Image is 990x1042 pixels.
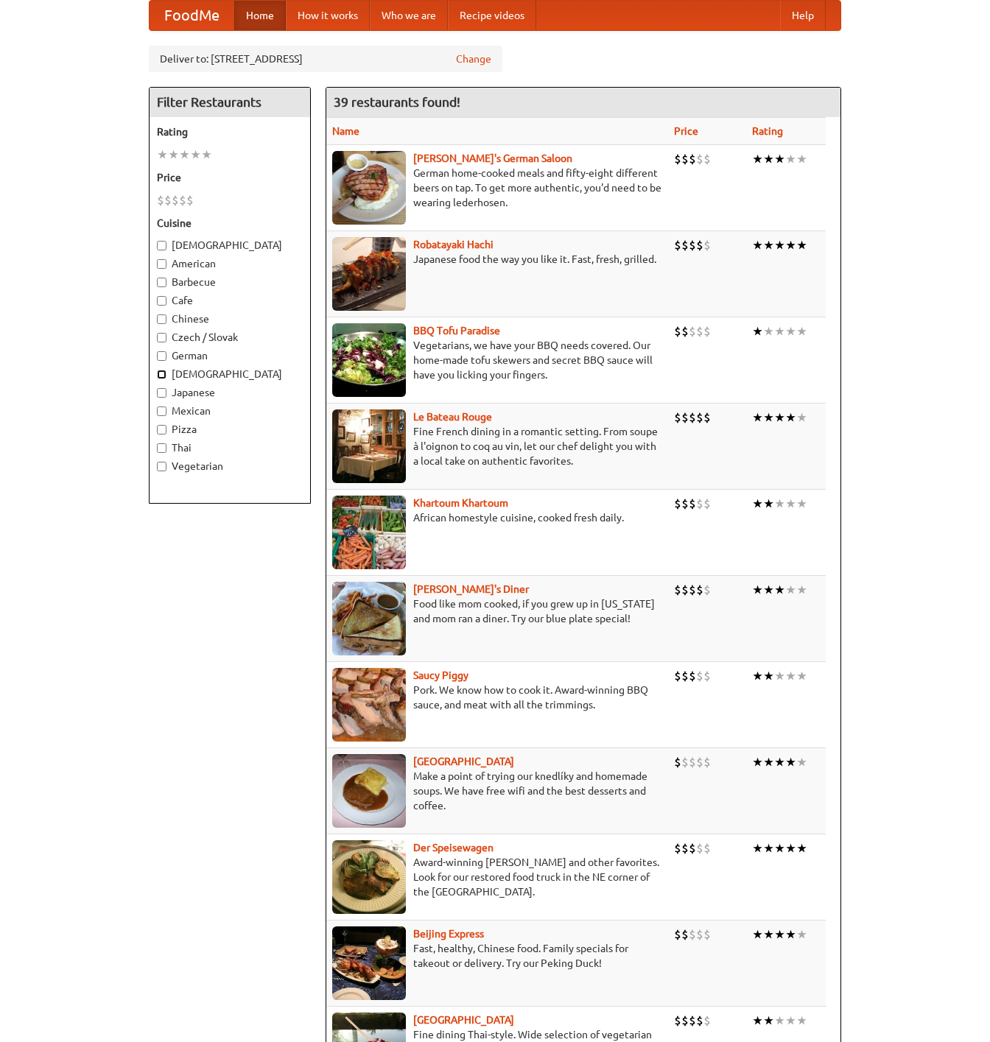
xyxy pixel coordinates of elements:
b: Beijing Express [413,928,484,940]
li: $ [681,151,689,167]
li: ★ [752,582,763,598]
label: Czech / Slovak [157,330,303,345]
li: ★ [774,754,785,770]
h5: Cuisine [157,216,303,230]
li: $ [681,1013,689,1029]
li: $ [681,582,689,598]
li: ★ [763,151,774,167]
b: Saucy Piggy [413,669,468,681]
li: ★ [752,754,763,770]
li: $ [703,151,711,167]
p: Fast, healthy, Chinese food. Family specials for takeout or delivery. Try our Peking Duck! [332,941,662,971]
li: ★ [763,754,774,770]
li: ★ [785,151,796,167]
li: ★ [763,840,774,856]
label: German [157,348,303,363]
li: $ [681,323,689,339]
li: ★ [752,151,763,167]
li: ★ [796,1013,807,1029]
input: Japanese [157,388,166,398]
h5: Price [157,170,303,185]
li: $ [696,409,703,426]
li: ★ [785,668,796,684]
li: ★ [157,147,168,163]
li: $ [689,668,696,684]
li: $ [696,1013,703,1029]
li: $ [696,323,703,339]
label: [DEMOGRAPHIC_DATA] [157,367,303,381]
a: Khartoum Khartoum [413,497,508,509]
li: $ [681,409,689,426]
li: ★ [752,409,763,426]
a: Rating [752,125,783,137]
li: ★ [774,151,785,167]
a: [PERSON_NAME]'s German Saloon [413,152,572,164]
p: Pork. We know how to cook it. Award-winning BBQ sauce, and meat with all the trimmings. [332,683,662,712]
a: Help [780,1,826,30]
li: $ [674,582,681,598]
li: $ [689,840,696,856]
a: [GEOGRAPHIC_DATA] [413,1014,514,1026]
li: $ [703,323,711,339]
input: Chinese [157,314,166,324]
img: speisewagen.jpg [332,840,406,914]
a: Price [674,125,698,137]
a: Recipe videos [448,1,536,30]
li: ★ [774,582,785,598]
li: ★ [168,147,179,163]
input: Mexican [157,406,166,416]
li: $ [689,582,696,598]
img: esthers.jpg [332,151,406,225]
li: ★ [763,926,774,943]
li: ★ [796,237,807,253]
label: American [157,256,303,271]
h4: Filter Restaurants [150,88,310,117]
li: $ [674,496,681,512]
li: $ [674,840,681,856]
img: czechpoint.jpg [332,754,406,828]
label: [DEMOGRAPHIC_DATA] [157,238,303,253]
p: Food like mom cooked, if you grew up in [US_STATE] and mom ran a diner. Try our blue plate special! [332,596,662,626]
p: African homestyle cuisine, cooked fresh daily. [332,510,662,525]
li: ★ [752,237,763,253]
ng-pluralize: 39 restaurants found! [334,95,460,109]
li: $ [696,668,703,684]
input: [DEMOGRAPHIC_DATA] [157,370,166,379]
li: $ [681,754,689,770]
li: $ [696,840,703,856]
li: ★ [752,668,763,684]
li: $ [689,409,696,426]
li: $ [703,754,711,770]
li: ★ [752,926,763,943]
p: Award-winning [PERSON_NAME] and other favorites. Look for our restored food truck in the NE corne... [332,855,662,899]
li: ★ [796,151,807,167]
li: ★ [752,323,763,339]
label: Vegetarian [157,459,303,474]
li: ★ [796,668,807,684]
img: robatayaki.jpg [332,237,406,311]
li: $ [164,192,172,208]
b: [PERSON_NAME]'s Diner [413,583,529,595]
li: ★ [763,1013,774,1029]
b: Le Bateau Rouge [413,411,492,423]
li: ★ [785,323,796,339]
li: $ [696,754,703,770]
li: $ [681,237,689,253]
li: ★ [774,409,785,426]
li: $ [703,409,711,426]
p: Fine French dining in a romantic setting. From soupe à l'oignon to coq au vin, let our chef delig... [332,424,662,468]
li: ★ [785,582,796,598]
img: sallys.jpg [332,582,406,655]
li: $ [696,582,703,598]
input: [DEMOGRAPHIC_DATA] [157,241,166,250]
li: $ [674,409,681,426]
li: $ [179,192,186,208]
li: ★ [796,496,807,512]
li: $ [689,323,696,339]
li: ★ [796,582,807,598]
label: Chinese [157,311,303,326]
a: Home [234,1,286,30]
li: ★ [752,840,763,856]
